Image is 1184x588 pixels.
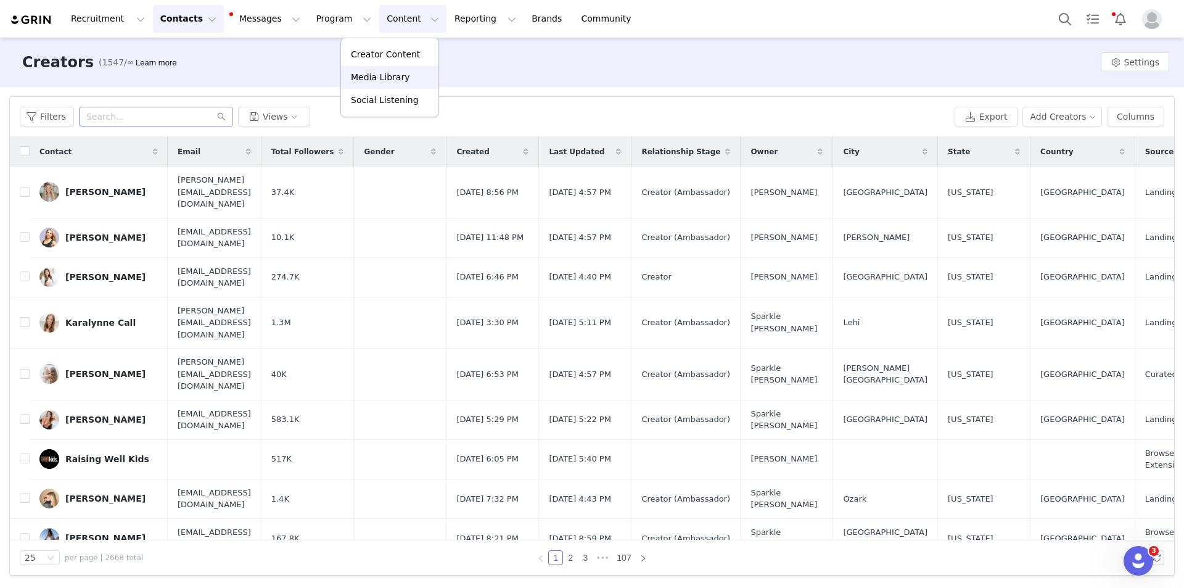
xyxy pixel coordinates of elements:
[456,317,518,329] span: [DATE] 3:30 PM
[948,368,993,381] span: [US_STATE]
[351,71,409,84] p: Media Library
[955,107,1017,126] button: Export
[217,112,226,121] i: icon: search
[843,362,927,386] span: [PERSON_NAME][GEOGRAPHIC_DATA]
[364,146,394,157] span: Gender
[178,526,251,550] span: [EMAIL_ADDRESS][DOMAIN_NAME]
[750,310,823,334] span: Sparkle [PERSON_NAME]
[456,231,524,244] span: [DATE] 11:48 PM
[1040,146,1074,157] span: Country
[641,186,730,199] span: Creator (Ambassador)
[39,489,158,508] a: [PERSON_NAME]
[537,555,545,562] i: icon: left
[564,551,577,565] a: 2
[948,317,993,329] span: [US_STATE]
[948,413,993,426] span: [US_STATE]
[39,489,59,508] img: abd95c64-4d39-4baa-839c-f0509f21a6a8.jpg
[549,271,610,283] span: [DATE] 4:40 PM
[39,182,59,202] img: 9e512db2-3822-4c60-8959-e70aa828ccfb.jpg
[549,551,562,565] a: 1
[1149,546,1159,556] span: 3
[1135,9,1174,29] button: Profile
[1142,9,1162,29] img: placeholder-profile.jpg
[238,107,310,126] button: Views
[39,313,59,333] img: ab610dbe-2a99-4658-be6c-446a451180c4.jpg
[65,233,146,242] div: [PERSON_NAME]
[639,555,647,562] i: icon: right
[549,368,610,381] span: [DATE] 4:57 PM
[178,146,200,157] span: Email
[750,453,817,465] span: [PERSON_NAME]
[612,550,635,565] li: 107
[22,51,94,73] h3: Creators
[948,271,993,283] span: [US_STATE]
[351,94,419,107] p: Social Listening
[271,532,300,545] span: 167.8K
[843,146,859,157] span: City
[39,267,59,287] img: 9f08337d-c0f8-4abb-acf4-6be4691b73fa.jpg
[178,408,251,432] span: [EMAIL_ADDRESS][DOMAIN_NAME]
[1040,368,1125,381] span: [GEOGRAPHIC_DATA]
[1145,146,1174,157] span: Source
[39,410,59,429] img: 0d233f88-6164-476b-9d68-8a9d116bfbc7.jpg
[65,533,146,543] div: [PERSON_NAME]
[271,493,289,505] span: 1.4K
[593,550,612,565] li: Next 3 Pages
[271,146,334,157] span: Total Followers
[948,231,993,244] span: [US_STATE]
[351,48,420,61] p: Creator Content
[750,271,817,283] span: [PERSON_NAME]
[65,494,146,503] div: [PERSON_NAME]
[39,410,158,429] a: [PERSON_NAME]
[271,317,291,329] span: 1.3M
[843,526,927,550] span: [GEOGRAPHIC_DATA][PERSON_NAME]
[1040,186,1125,199] span: [GEOGRAPHIC_DATA]
[1040,413,1125,426] span: [GEOGRAPHIC_DATA]
[39,228,158,247] a: [PERSON_NAME]
[39,449,59,469] img: 8e5afc93-f583-4b40-8999-945176f2a817--s.jpg
[65,369,146,379] div: [PERSON_NAME]
[1101,52,1169,72] button: Settings
[948,493,993,505] span: [US_STATE]
[224,5,308,33] button: Messages
[1040,317,1125,329] span: [GEOGRAPHIC_DATA]
[578,550,593,565] li: 3
[549,317,610,329] span: [DATE] 5:11 PM
[750,408,823,432] span: Sparkle [PERSON_NAME]
[948,532,993,545] span: [US_STATE]
[1051,5,1079,33] button: Search
[750,186,817,199] span: [PERSON_NAME]
[549,231,610,244] span: [DATE] 4:57 PM
[39,449,158,469] a: Raising Well Kids
[456,413,518,426] span: [DATE] 5:29 PM
[64,5,152,33] button: Recruitment
[456,532,518,545] span: [DATE] 8:21 PM
[178,305,251,341] span: [PERSON_NAME][EMAIL_ADDRESS][DOMAIN_NAME]
[456,271,518,283] span: [DATE] 6:46 PM
[178,174,251,210] span: [PERSON_NAME][EMAIL_ADDRESS][DOMAIN_NAME]
[10,14,53,26] img: grin logo
[65,552,143,563] span: per page | 2668 total
[99,56,138,69] span: (1547/∞)
[456,186,518,199] span: [DATE] 8:56 PM
[39,528,158,548] a: [PERSON_NAME]
[65,272,146,282] div: [PERSON_NAME]
[39,182,158,202] a: [PERSON_NAME]
[178,356,251,392] span: [PERSON_NAME][EMAIL_ADDRESS][DOMAIN_NAME]
[379,5,446,33] button: Content
[271,453,292,465] span: 517K
[25,551,36,565] div: 25
[549,186,610,199] span: [DATE] 4:57 PM
[948,146,970,157] span: State
[843,317,860,329] span: Lehi
[843,231,910,244] span: [PERSON_NAME]
[574,5,644,33] a: Community
[456,493,518,505] span: [DATE] 7:32 PM
[456,368,518,381] span: [DATE] 6:53 PM
[39,228,59,247] img: 7812431a-ea17-4687-b065-dad468f55bfd.jpg
[641,317,730,329] span: Creator (Ambassador)
[271,413,300,426] span: 583.1K
[549,413,610,426] span: [DATE] 5:22 PM
[843,186,927,199] span: [GEOGRAPHIC_DATA]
